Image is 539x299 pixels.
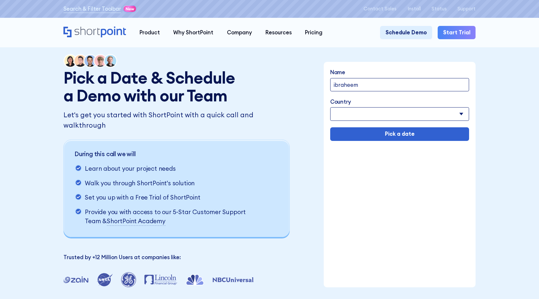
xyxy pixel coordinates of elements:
a: Start Trial [438,26,476,40]
a: ShortPoint Academy [107,216,165,226]
a: Product [133,26,167,40]
div: Product [140,29,160,37]
a: Search & Filter Toolbar [63,5,121,13]
a: Resources [259,26,298,40]
a: Contact Sales [364,6,397,12]
a: Install [408,6,421,12]
p: Walk you through ShortPoint's solution [85,178,195,188]
p: Set you up with a Free Trial of ShortPoint [85,193,200,202]
div: Company [227,29,252,37]
div: Resources [265,29,292,37]
form: Demo Form [330,68,469,141]
a: Company [220,26,259,40]
p: During this call we will [74,149,257,158]
a: Pricing [298,26,330,40]
h1: Pick a Date & Schedule a Demo with our Team [63,69,241,105]
p: Learn about your project needs [85,164,175,173]
label: Name [330,68,469,76]
input: Pick a date [330,127,469,141]
a: Schedule Demo [380,26,432,40]
input: full name [330,78,469,92]
a: Support [457,6,476,12]
p: Provide you with access to our 5-Star Customer Support Team & [85,207,257,226]
a: Home [63,27,126,38]
p: Trusted by +12 Million Users at companies like: [63,253,291,261]
a: Status [432,6,447,12]
div: Why ShortPoint [173,29,213,37]
p: Let's get you started with ShortPoint with a quick call and walkthrough [63,110,291,130]
div: Pricing [305,29,322,37]
a: Why ShortPoint [167,26,220,40]
iframe: Chat Widget [507,268,539,299]
label: Country [330,98,469,106]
